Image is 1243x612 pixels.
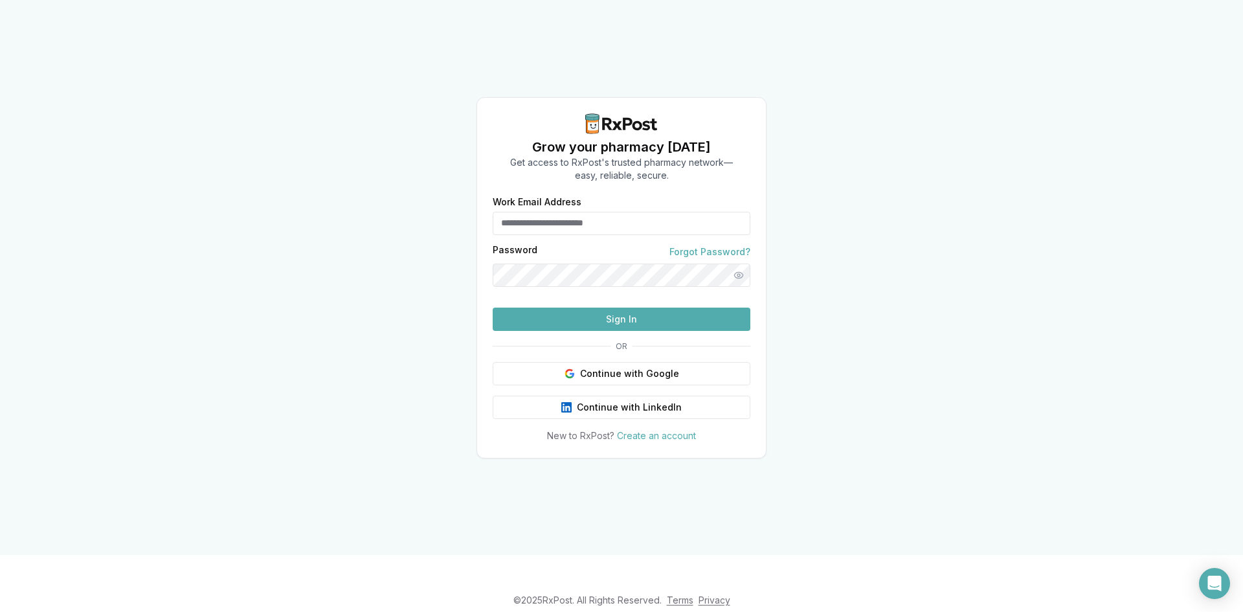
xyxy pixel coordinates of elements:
div: Open Intercom Messenger [1199,568,1230,599]
a: Privacy [699,595,730,606]
img: Google [565,368,575,379]
label: Work Email Address [493,198,750,207]
img: RxPost Logo [580,113,663,134]
span: New to RxPost? [547,430,614,441]
h1: Grow your pharmacy [DATE] [510,138,733,156]
a: Terms [667,595,693,606]
label: Password [493,245,537,258]
button: Continue with LinkedIn [493,396,750,419]
img: LinkedIn [561,402,572,413]
a: Forgot Password? [669,245,750,258]
a: Create an account [617,430,696,441]
button: Continue with Google [493,362,750,385]
button: Sign In [493,308,750,331]
span: OR [610,341,633,352]
button: Show password [727,264,750,287]
p: Get access to RxPost's trusted pharmacy network— easy, reliable, secure. [510,156,733,182]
